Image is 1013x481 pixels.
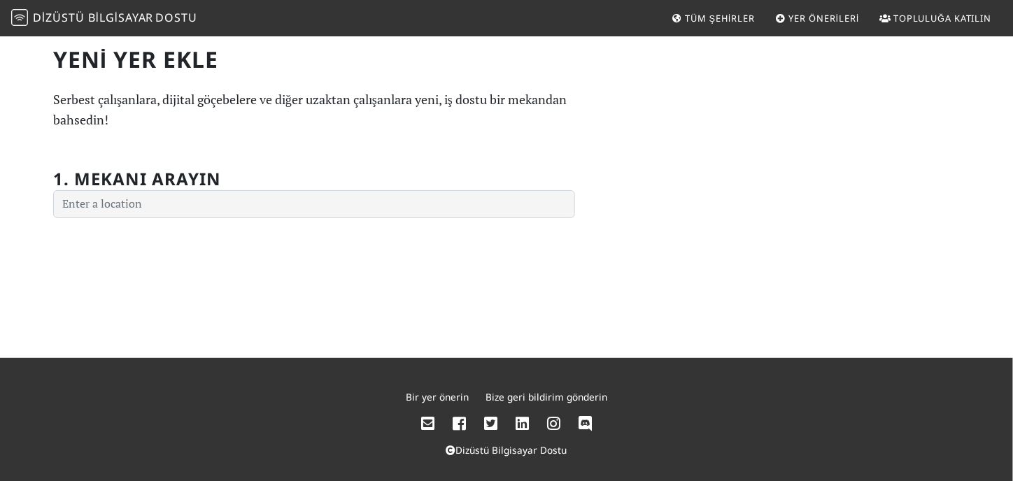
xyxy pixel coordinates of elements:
img: Dizüstü Bilgisayar Dostu [11,9,28,26]
font: Topluluğa Katılın [893,12,991,24]
font: 1. Mekanı arayın [53,167,221,190]
a: Topluluğa Katılın [874,6,997,31]
a: Dizüstü Bilgisayar Dostu Dizüstü BilgisayarDostu [11,6,197,31]
font: Dostu [155,10,197,25]
font: Dizüstü Bilgisayar [33,10,154,25]
font: Serbest çalışanlara, dijital göçebelere ve diğer uzaktan çalışanlara yeni, iş dostu bir mekandan ... [53,91,567,128]
a: Tüm Şehirler [665,6,760,31]
a: Bize geri bildirim gönderin [486,390,607,403]
input: Enter a location [53,190,575,218]
font: Tüm Şehirler [685,12,755,24]
a: Bir yer önerin [406,390,469,403]
font: Yer Önerileri [789,12,860,24]
font: Yeni Yer Ekle [53,44,218,74]
a: Yer Önerileri [770,6,865,31]
font: Dizüstü Bilgisayar Dostu [456,443,567,457]
a: Dizüstü Bilgisayar Dostu [446,443,567,457]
